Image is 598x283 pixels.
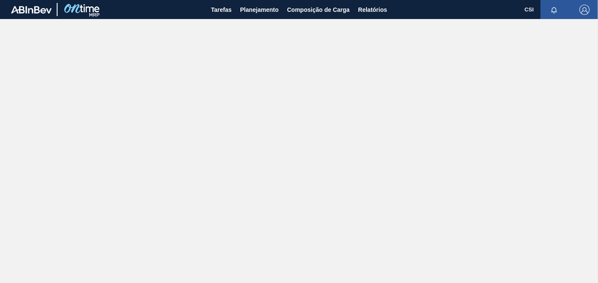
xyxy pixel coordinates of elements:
span: Relatórios [358,5,387,15]
img: TNhmsLtSVTkK8tSr43FrP2fwEKptu5GPRR3wAAAABJRU5ErkJggg== [11,6,52,14]
span: Composição de Carga [287,5,350,15]
span: Tarefas [211,5,231,15]
span: Planejamento [240,5,278,15]
button: Notificações [540,4,568,16]
img: Logout [579,5,590,15]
